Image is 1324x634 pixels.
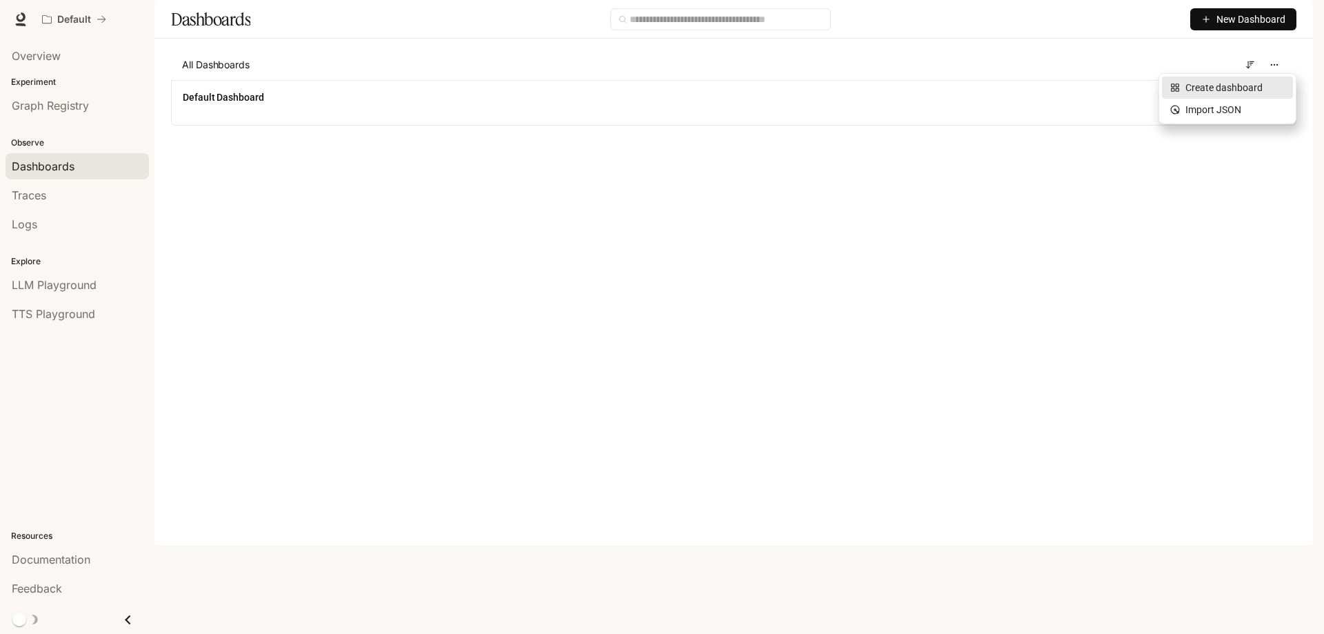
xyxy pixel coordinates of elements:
h1: Dashboards [171,6,250,33]
a: Default Dashboard [183,90,264,104]
span: New Dashboard [1216,12,1285,27]
span: All Dashboards [182,58,250,72]
button: New Dashboard [1190,8,1296,30]
button: All workspaces [36,6,112,33]
p: Default [57,14,91,26]
div: Create dashboard [1170,80,1285,95]
div: Import JSON [1170,102,1285,117]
